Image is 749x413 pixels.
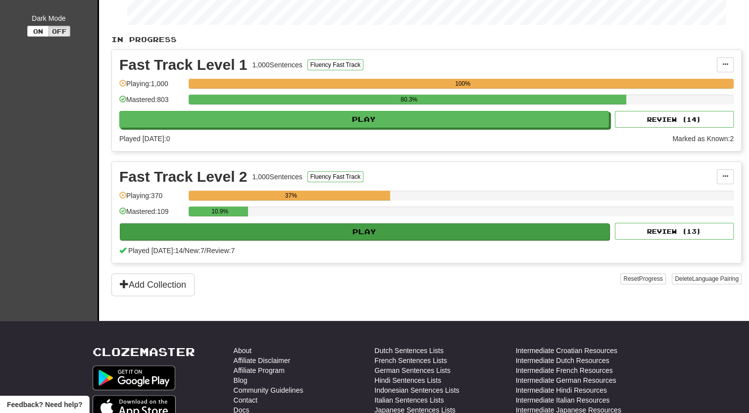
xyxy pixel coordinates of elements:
[234,356,291,365] a: Affiliate Disclaimer
[234,365,285,375] a: Affiliate Program
[93,346,195,358] a: Clozemaster
[516,385,607,395] a: Intermediate Hindi Resources
[192,95,626,104] div: 80.3%
[7,400,82,410] span: Open feedback widget
[375,346,444,356] a: Dutch Sentences Lists
[192,206,248,216] div: 10.9%
[252,172,302,182] div: 1,000 Sentences
[615,111,734,128] button: Review (14)
[639,275,663,282] span: Progress
[375,375,442,385] a: Hindi Sentences Lists
[119,95,184,111] div: Mastered: 803
[192,191,390,201] div: 37%
[516,346,617,356] a: Intermediate Croatian Resources
[119,169,248,184] div: Fast Track Level 2
[620,273,665,284] button: ResetProgress
[120,223,609,240] button: Play
[672,134,734,144] div: Marked as Known: 2
[516,356,609,365] a: Intermediate Dutch Resources
[375,385,459,395] a: Indonesian Sentences Lists
[49,26,70,37] button: Off
[234,385,303,395] a: Community Guidelines
[307,59,363,70] button: Fluency Fast Track
[516,395,610,405] a: Intermediate Italian Resources
[183,247,185,255] span: /
[375,395,444,405] a: Italian Sentences Lists
[119,135,170,143] span: Played [DATE]: 0
[111,35,742,45] p: In Progress
[119,111,609,128] button: Play
[234,395,257,405] a: Contact
[185,247,204,255] span: New: 7
[128,247,183,255] span: Played [DATE]: 14
[672,273,742,284] button: DeleteLanguage Pairing
[204,247,206,255] span: /
[252,60,302,70] div: 1,000 Sentences
[615,223,734,240] button: Review (13)
[27,26,49,37] button: On
[119,79,184,95] div: Playing: 1,000
[7,13,90,23] div: Dark Mode
[192,79,734,89] div: 100%
[93,365,176,390] img: Get it on Google Play
[375,365,450,375] a: German Sentences Lists
[692,275,739,282] span: Language Pairing
[516,375,616,385] a: Intermediate German Resources
[119,206,184,223] div: Mastered: 109
[119,57,248,72] div: Fast Track Level 1
[307,171,363,182] button: Fluency Fast Track
[234,375,248,385] a: Blog
[234,346,252,356] a: About
[111,273,195,296] button: Add Collection
[119,191,184,207] div: Playing: 370
[375,356,447,365] a: French Sentences Lists
[206,247,235,255] span: Review: 7
[516,365,613,375] a: Intermediate French Resources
